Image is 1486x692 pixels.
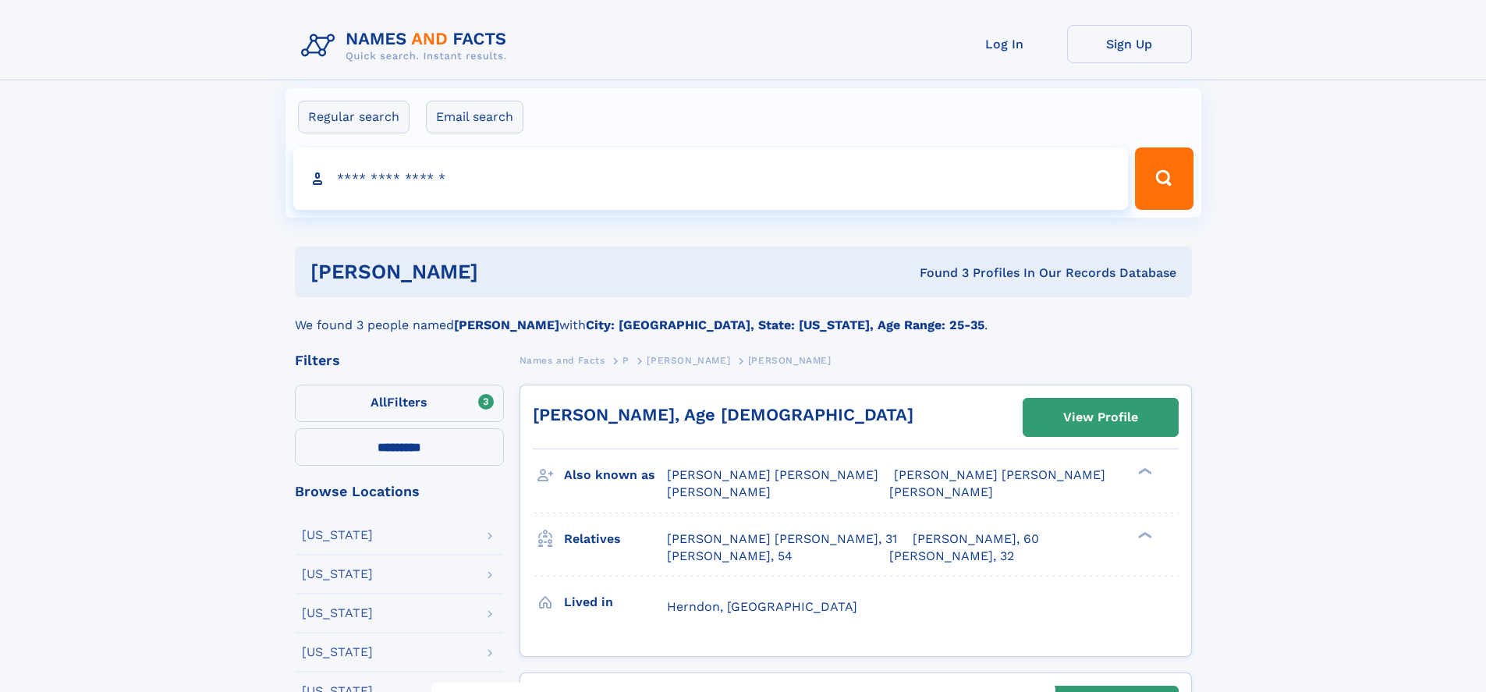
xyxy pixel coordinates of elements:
[889,548,1014,565] a: [PERSON_NAME], 32
[889,484,993,499] span: [PERSON_NAME]
[426,101,523,133] label: Email search
[647,355,730,366] span: [PERSON_NAME]
[295,297,1192,335] div: We found 3 people named with .
[1063,399,1138,435] div: View Profile
[295,385,504,422] label: Filters
[894,467,1105,482] span: [PERSON_NAME] [PERSON_NAME]
[564,589,667,616] h3: Lived in
[533,405,913,424] a: [PERSON_NAME], Age [DEMOGRAPHIC_DATA]
[310,262,699,282] h1: [PERSON_NAME]
[295,484,504,499] div: Browse Locations
[371,395,387,410] span: All
[564,526,667,552] h3: Relatives
[1023,399,1178,436] a: View Profile
[667,548,793,565] a: [PERSON_NAME], 54
[564,462,667,488] h3: Also known as
[298,101,410,133] label: Regular search
[295,25,520,67] img: Logo Names and Facts
[1134,530,1153,540] div: ❯
[295,353,504,367] div: Filters
[667,531,897,548] a: [PERSON_NAME] [PERSON_NAME], 31
[622,355,630,366] span: P
[302,568,373,580] div: [US_STATE]
[667,484,771,499] span: [PERSON_NAME]
[302,607,373,619] div: [US_STATE]
[293,147,1129,210] input: search input
[520,350,605,370] a: Names and Facts
[1067,25,1192,63] a: Sign Up
[302,529,373,541] div: [US_STATE]
[1135,147,1193,210] button: Search Button
[748,355,832,366] span: [PERSON_NAME]
[647,350,730,370] a: [PERSON_NAME]
[942,25,1067,63] a: Log In
[1134,467,1153,477] div: ❯
[913,531,1039,548] a: [PERSON_NAME], 60
[667,467,878,482] span: [PERSON_NAME] [PERSON_NAME]
[302,646,373,658] div: [US_STATE]
[699,264,1176,282] div: Found 3 Profiles In Our Records Database
[454,318,559,332] b: [PERSON_NAME]
[622,350,630,370] a: P
[586,318,984,332] b: City: [GEOGRAPHIC_DATA], State: [US_STATE], Age Range: 25-35
[667,599,857,614] span: Herndon, [GEOGRAPHIC_DATA]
